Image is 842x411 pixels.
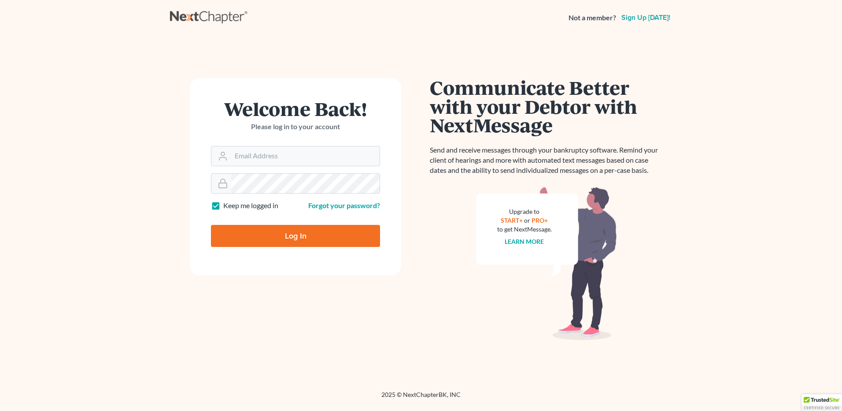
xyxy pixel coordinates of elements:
img: nextmessage_bg-59042aed3d76b12b5cd301f8e5b87938c9018125f34e5fa2b7a6b67550977c72.svg [476,186,617,340]
a: Forgot your password? [308,201,380,209]
input: Log In [211,225,380,247]
div: TrustedSite Certified [801,394,842,411]
a: PRO+ [532,217,548,224]
strong: Not a member? [569,13,616,23]
span: or [524,217,531,224]
input: Email Address [231,146,380,166]
div: to get NextMessage. [497,225,552,234]
p: Please log in to your account [211,122,380,132]
p: Send and receive messages through your bankruptcy software. Remind your client of hearings and mo... [430,145,663,176]
div: Upgrade to [497,207,552,216]
a: Learn more [505,238,544,245]
h1: Welcome Back! [211,99,380,118]
a: Sign up [DATE]! [620,14,672,21]
a: START+ [501,217,523,224]
label: Keep me logged in [223,201,278,211]
div: 2025 © NextChapterBK, INC [170,390,672,406]
h1: Communicate Better with your Debtor with NextMessage [430,78,663,135]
